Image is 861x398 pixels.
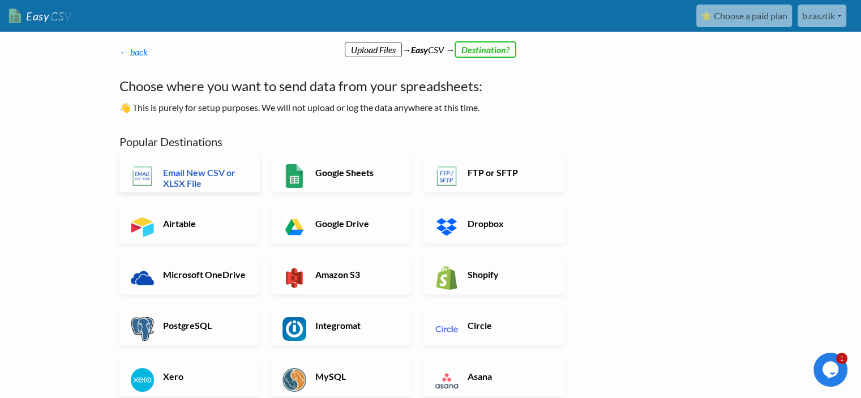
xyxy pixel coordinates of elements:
a: MySQL [271,357,412,396]
img: Asana App & API [435,368,459,392]
a: b.rasztik [798,5,846,27]
iframe: chat widget [813,353,850,387]
img: PostgreSQL App & API [131,317,155,341]
h6: PostgreSQL [160,320,249,331]
img: Microsoft OneDrive App & API [131,266,155,290]
a: Email New CSV or XLSX File [119,153,260,192]
h6: Google Drive [312,218,401,229]
a: Google Sheets [271,153,412,192]
a: Google Drive [271,204,412,243]
img: Shopify App & API [435,266,459,290]
h6: Circle [465,320,554,331]
a: EasyCSV [9,5,71,28]
a: Xero [119,357,260,396]
img: Google Sheets App & API [282,164,306,188]
h6: Google Sheets [312,167,401,178]
img: Email New CSV or XLSX File App & API [131,164,155,188]
a: ← back [119,46,148,57]
img: Amazon S3 App & API [282,266,306,290]
h6: Microsoft OneDrive [160,269,249,280]
img: Google Drive App & API [282,215,306,239]
h4: Choose where you want to send data from your spreadsheets: [119,76,581,96]
h6: MySQL [312,371,401,382]
a: Microsoft OneDrive [119,255,260,294]
a: Amazon S3 [271,255,412,294]
img: Dropbox App & API [435,215,459,239]
h6: Asana [465,371,554,382]
a: ⭐ Choose a paid plan [696,5,792,27]
img: FTP or SFTP App & API [435,164,459,188]
img: Circle App & API [435,317,459,341]
h6: Email New CSV or XLSX File [160,167,249,189]
h6: FTP or SFTP [465,167,554,178]
a: PostgreSQL [119,306,260,345]
img: MySQL App & API [282,368,306,392]
h6: Shopify [465,269,554,280]
a: Shopify [423,255,564,294]
a: Asana [423,357,564,396]
h6: Xero [160,371,249,382]
h5: Popular Destinations [119,135,581,148]
h6: Amazon S3 [312,269,401,280]
img: Airtable App & API [131,215,155,239]
span: CSV [49,9,71,23]
h6: Dropbox [465,218,554,229]
h6: Airtable [160,218,249,229]
img: Integromat App & API [282,317,306,341]
a: Airtable [119,204,260,243]
p: 👋 This is purely for setup purposes. We will not upload or log the data anywhere at this time. [119,101,581,114]
a: Circle [423,306,564,345]
a: FTP or SFTP [423,153,564,192]
a: Integromat [271,306,412,345]
h6: Integromat [312,320,401,331]
img: Xero App & API [131,368,155,392]
a: Dropbox [423,204,564,243]
div: → CSV → [108,32,753,57]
